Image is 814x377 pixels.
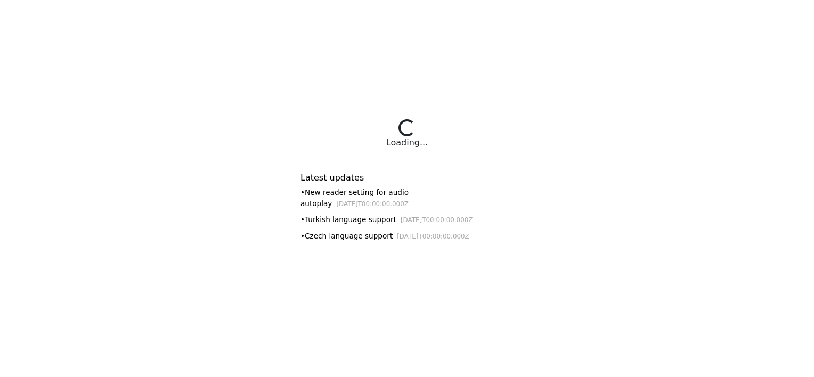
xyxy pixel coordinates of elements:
div: • New reader setting for audio autoplay [300,187,514,209]
div: • Czech language support [300,231,514,242]
div: • Turkish language support [300,214,514,225]
h6: Latest updates [300,173,514,183]
small: [DATE]T00:00:00.000Z [336,200,409,208]
small: [DATE]T00:00:00.000Z [401,216,473,224]
small: [DATE]T00:00:00.000Z [397,233,469,240]
div: Loading... [386,136,428,149]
